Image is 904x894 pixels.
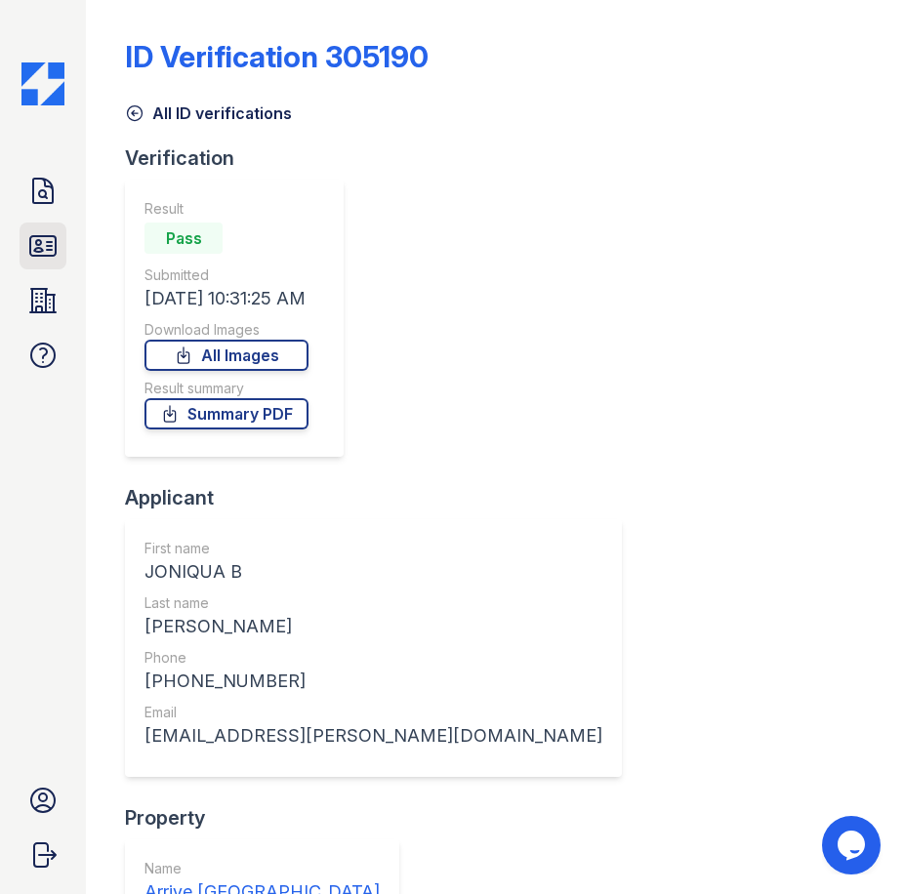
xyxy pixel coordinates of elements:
[144,722,602,750] div: [EMAIL_ADDRESS][PERSON_NAME][DOMAIN_NAME]
[144,398,308,429] a: Summary PDF
[125,804,415,832] div: Property
[125,39,429,74] div: ID Verification 305190
[144,379,308,398] div: Result summary
[144,703,602,722] div: Email
[144,223,223,254] div: Pass
[144,593,602,613] div: Last name
[125,102,292,125] a: All ID verifications
[125,484,637,511] div: Applicant
[144,285,308,312] div: [DATE] 10:31:25 AM
[144,265,308,285] div: Submitted
[144,648,602,668] div: Phone
[21,62,64,105] img: CE_Icon_Blue-c292c112584629df590d857e76928e9f676e5b41ef8f769ba2f05ee15b207248.png
[144,558,602,586] div: JONIQUA B
[144,199,308,219] div: Result
[144,859,380,878] div: Name
[144,539,602,558] div: First name
[144,320,308,340] div: Download Images
[125,144,359,172] div: Verification
[144,340,308,371] a: All Images
[822,816,884,874] iframe: chat widget
[144,668,602,695] div: [PHONE_NUMBER]
[144,613,602,640] div: [PERSON_NAME]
